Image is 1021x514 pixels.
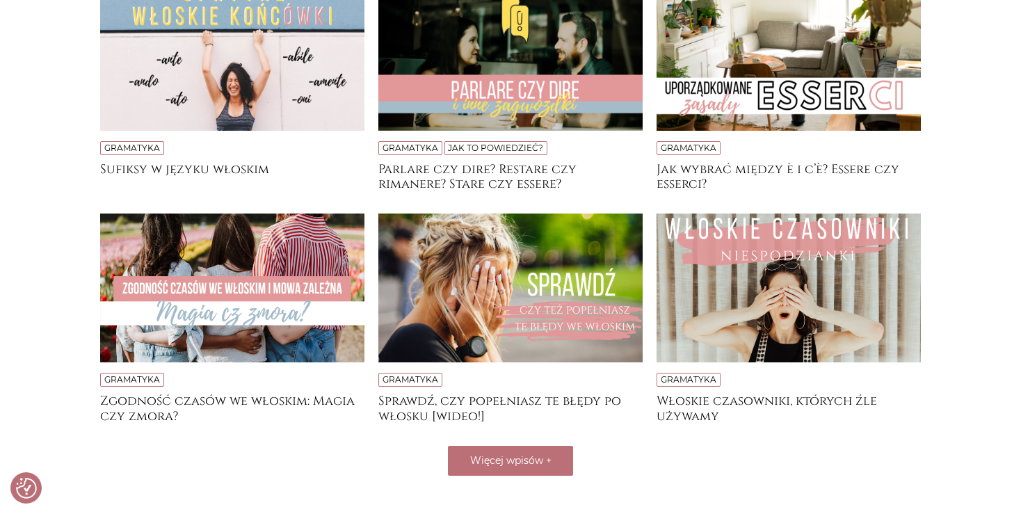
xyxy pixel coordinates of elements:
a: Gramatyka [383,143,438,153]
button: Więcej wpisów + [448,446,573,476]
button: Preferencje co do zgód [16,478,37,499]
span: Więcej wpisów [470,454,543,467]
span: + [546,454,552,467]
img: Revisit consent button [16,478,37,499]
a: Zgodność czasów we włoskim: Magia czy zmora? [100,394,364,421]
a: Sprawdź, czy popełniasz te błędy po włosku [wideo!] [378,394,643,421]
a: Gramatyka [661,374,716,385]
a: Gramatyka [104,143,160,153]
a: Gramatyka [661,143,716,153]
a: Jak wybrać między è i c’è? Essere czy esserci? [657,162,921,190]
a: Parlare czy dire? Restare czy rimanere? Stare czy essere? [378,162,643,190]
a: Włoskie czasowniki, których źle używamy [657,394,921,421]
a: Gramatyka [104,374,160,385]
a: Sufiksy w języku włoskim [100,162,364,190]
a: Gramatyka [383,374,438,385]
a: Jak to powiedzieć? [448,143,543,153]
